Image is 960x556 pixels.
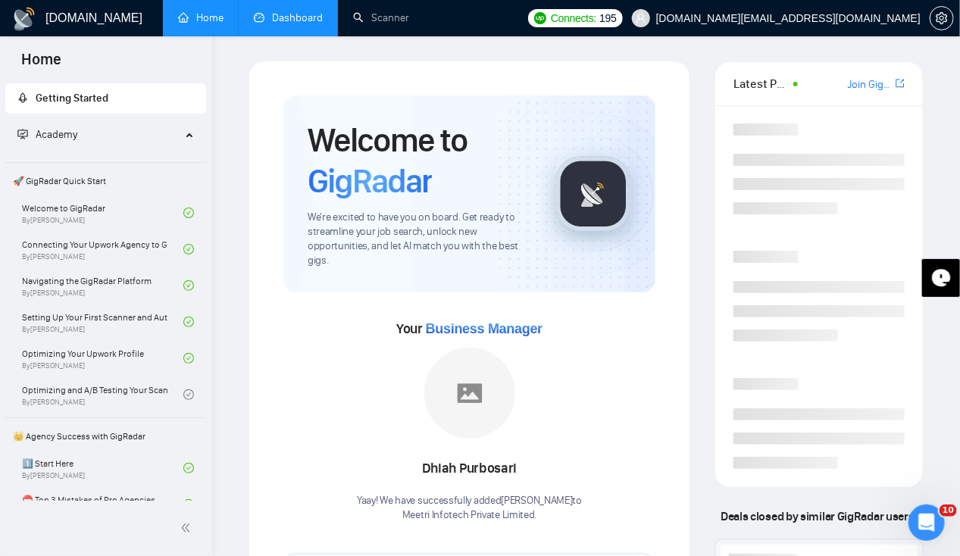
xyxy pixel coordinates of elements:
[183,244,194,255] span: check-circle
[183,317,194,327] span: check-circle
[308,211,531,268] span: We're excited to have you on board. Get ready to streamline your job search, unlock new opportuni...
[22,233,183,266] a: Connecting Your Upwork Agency to GigRadarBy[PERSON_NAME]
[183,389,194,400] span: check-circle
[896,77,905,91] a: export
[22,305,183,339] a: Setting Up Your First Scanner and Auto-BidderBy[PERSON_NAME]
[178,11,224,24] a: homeHome
[9,48,73,80] span: Home
[896,77,905,89] span: export
[534,12,546,24] img: upwork-logo.png
[599,10,616,27] span: 195
[22,488,183,521] a: ⛔ Top 3 Mistakes of Pro Agencies
[551,10,596,27] span: Connects:
[353,11,409,24] a: searchScanner
[17,92,28,103] span: rocket
[715,503,920,529] span: Deals closed by similar GigRadar users
[308,120,531,201] h1: Welcome to
[357,508,582,523] p: Meetri Infotech Private Limited .
[930,12,954,24] a: setting
[636,13,646,23] span: user
[183,353,194,364] span: check-circle
[426,321,543,336] span: Business Manager
[22,342,183,375] a: Optimizing Your Upwork ProfileBy[PERSON_NAME]
[22,378,183,411] a: Optimizing and A/B Testing Your Scanner for Better ResultsBy[PERSON_NAME]
[22,451,183,485] a: 1️⃣ Start HereBy[PERSON_NAME]
[940,504,957,517] span: 10
[930,6,954,30] button: setting
[308,161,432,201] span: GigRadar
[22,269,183,302] a: Navigating the GigRadar PlatformBy[PERSON_NAME]
[930,12,953,24] span: setting
[180,520,195,536] span: double-left
[12,7,36,31] img: logo
[183,499,194,510] span: check-circle
[183,280,194,291] span: check-circle
[22,196,183,230] a: Welcome to GigRadarBy[PERSON_NAME]
[908,504,945,541] iframe: Intercom live chat
[733,74,788,93] span: Latest Posts from the GigRadar Community
[17,128,77,141] span: Academy
[183,208,194,218] span: check-circle
[36,92,108,105] span: Getting Started
[848,77,893,93] a: Join GigRadar Slack Community
[7,166,205,196] span: 🚀 GigRadar Quick Start
[424,348,515,439] img: placeholder.png
[7,421,205,451] span: 👑 Agency Success with GigRadar
[254,11,323,24] a: dashboardDashboard
[17,129,28,139] span: fund-projection-screen
[555,156,631,232] img: gigradar-logo.png
[357,456,582,482] div: Dhiah Purbosari
[36,128,77,141] span: Academy
[5,83,206,114] li: Getting Started
[357,494,582,523] div: Yaay! We have successfully added [PERSON_NAME] to
[396,320,543,337] span: Your
[183,463,194,473] span: check-circle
